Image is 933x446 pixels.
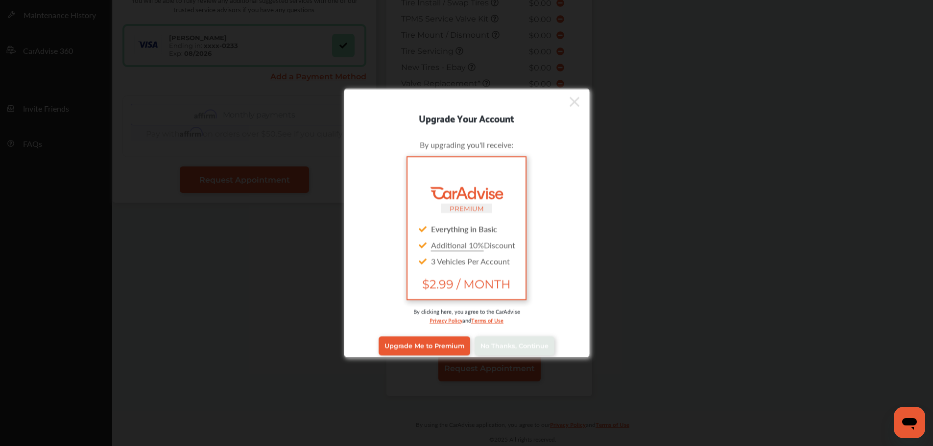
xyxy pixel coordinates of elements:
a: Upgrade Me to Premium [379,336,470,355]
a: Privacy Policy [430,315,462,324]
a: Terms of Use [471,315,503,324]
div: By upgrading you'll receive: [359,139,574,150]
strong: Everything in Basic [431,223,497,234]
a: No Thanks, Continue [475,336,554,355]
small: PREMIUM [450,204,484,212]
div: Upgrade Your Account [344,110,589,125]
div: 3 Vehicles Per Account [415,253,517,269]
div: By clicking here, you agree to the CarAdvise and [359,307,574,334]
span: $2.99 / MONTH [415,277,517,291]
span: Discount [431,239,515,250]
span: Upgrade Me to Premium [384,342,464,350]
span: No Thanks, Continue [480,342,549,350]
u: Additional 10% [431,239,484,250]
iframe: Button to launch messaging window [894,407,925,438]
